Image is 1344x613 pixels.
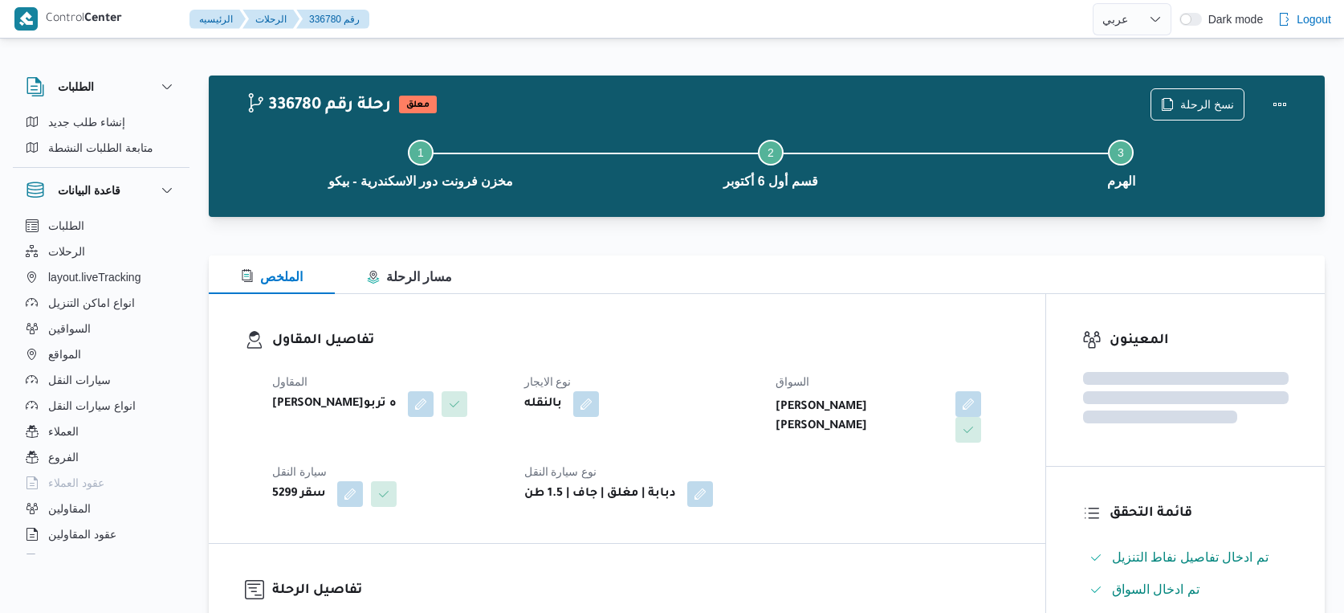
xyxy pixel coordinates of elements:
[48,370,111,390] span: سيارات النقل
[19,109,183,135] button: إنشاء طلب جديد
[241,270,303,284] span: الملخص
[48,422,79,441] span: العملاء
[19,547,183,573] button: اجهزة التليفون
[1110,503,1289,525] h3: قائمة التحقق
[1112,550,1269,564] span: تم ادخال تفاصيل نفاط التنزيل
[189,10,246,29] button: الرئيسيه
[399,96,437,113] span: معلق
[48,319,91,338] span: السواقين
[13,213,189,561] div: قاعدة البيانات
[1297,10,1331,29] span: Logout
[246,96,391,116] h2: 336780 رحلة رقم
[19,341,183,367] button: المواقع
[1180,95,1234,114] span: نسخ الرحلة
[367,270,452,284] span: مسار الرحلة
[48,112,125,132] span: إنشاء طلب جديد
[48,293,135,313] span: انواع اماكن التنزيل
[768,146,774,159] span: 2
[1112,580,1199,599] span: تم ادخال السواق
[296,10,369,29] button: 336780 رقم
[723,172,817,191] span: قسم أول 6 أكتوبر
[1264,88,1296,121] button: Actions
[14,7,38,31] img: X8yXhbKr1z7QwAAAABJRU5ErkJggg==
[13,109,189,167] div: الطلبات
[524,465,597,478] span: نوع سيارة النقل
[48,138,153,157] span: متابعة الطلبات النشطة
[776,375,809,388] span: السواق
[48,216,84,235] span: الطلبات
[328,172,514,191] span: مخزن فرونت دور الاسكندرية - بيكو
[19,290,183,316] button: انواع اماكن التنزيل
[272,394,397,414] b: [PERSON_NAME]ه تربو
[272,580,1009,602] h3: تفاصيل الرحلة
[1112,548,1269,567] span: تم ادخال تفاصيل نفاط التنزيل
[1083,545,1289,570] button: تم ادخال تفاصيل نفاط التنزيل
[19,316,183,341] button: السواقين
[272,375,307,388] span: المقاول
[48,268,141,287] span: layout.liveTracking
[19,393,183,419] button: انواع سيارات النقل
[1151,88,1244,121] button: نسخ الرحلة
[48,396,136,415] span: انواع سيارات النقل
[1118,146,1124,159] span: 3
[776,398,944,436] b: [PERSON_NAME] [PERSON_NAME]
[48,345,81,364] span: المواقع
[58,181,120,200] h3: قاعدة البيانات
[19,213,183,239] button: الطلبات
[1271,3,1338,35] button: Logout
[246,121,596,204] button: مخزن فرونت دور الاسكندرية - بيكو
[417,146,424,159] span: 1
[1112,582,1199,596] span: تم ادخال السواق
[596,121,946,204] button: قسم أول 6 أكتوبر
[272,484,326,504] b: سقر 5299
[48,473,104,492] span: عقود العملاء
[19,444,183,470] button: الفروع
[48,550,115,570] span: اجهزة التليفون
[19,470,183,496] button: عقود العملاء
[84,13,122,26] b: Center
[19,135,183,161] button: متابعة الطلبات النشطة
[524,375,572,388] span: نوع الايجار
[1110,330,1289,352] h3: المعينون
[19,367,183,393] button: سيارات النقل
[524,394,562,414] b: بالنقله
[19,496,183,521] button: المقاولين
[19,521,183,547] button: عقود المقاولين
[272,465,327,478] span: سيارة النقل
[48,525,116,544] span: عقود المقاولين
[1202,13,1263,26] span: Dark mode
[48,242,85,261] span: الرحلات
[1107,172,1135,191] span: الهرم
[406,100,430,110] b: معلق
[19,264,183,290] button: layout.liveTracking
[272,330,1009,352] h3: تفاصيل المقاول
[48,499,91,518] span: المقاولين
[19,239,183,264] button: الرحلات
[524,484,676,504] b: دبابة | مغلق | جاف | 1.5 طن
[26,181,177,200] button: قاعدة البيانات
[26,77,177,96] button: الطلبات
[1083,577,1289,603] button: تم ادخال السواق
[946,121,1296,204] button: الهرم
[242,10,299,29] button: الرحلات
[58,77,94,96] h3: الطلبات
[19,419,183,444] button: العملاء
[48,447,79,467] span: الفروع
